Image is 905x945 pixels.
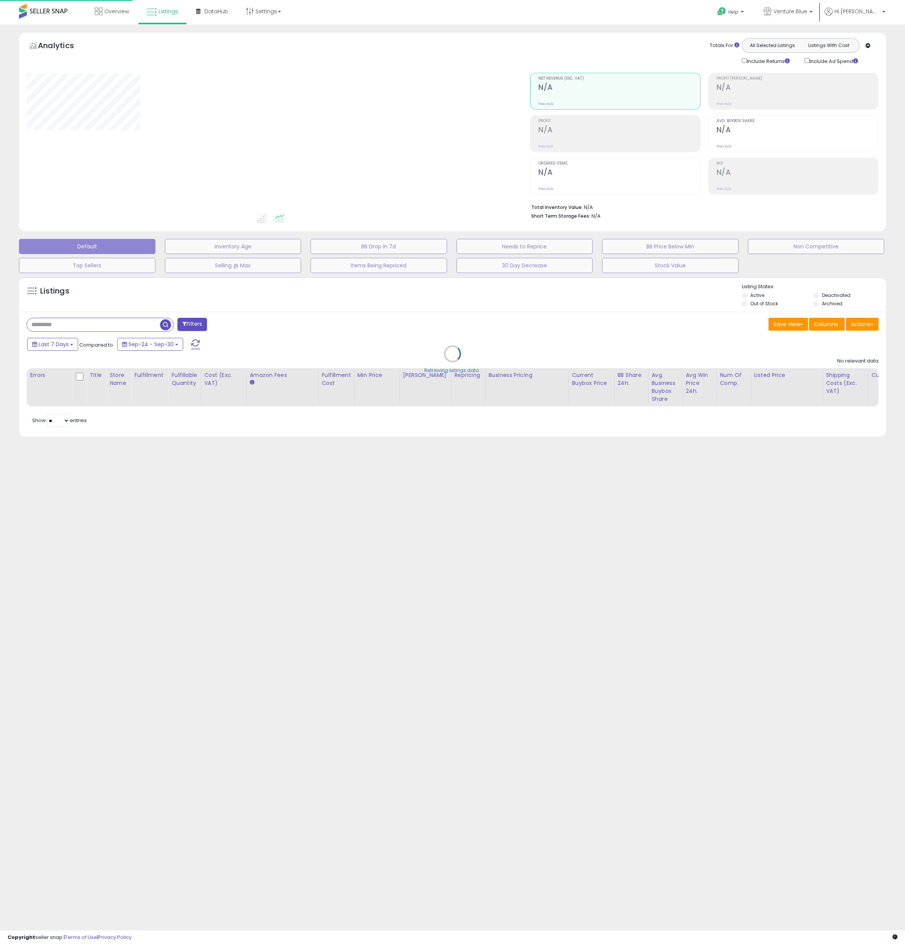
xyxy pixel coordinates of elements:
[748,239,885,254] button: Non Competitive
[710,42,739,49] div: Totals For
[538,126,700,136] h2: N/A
[602,258,739,273] button: Stock Value
[773,8,807,15] span: Venture Blue
[825,8,885,25] a: Hi [PERSON_NAME]
[717,162,878,166] span: ROI
[711,1,751,25] a: Help
[531,204,583,210] b: Total Inventory Value:
[717,168,878,178] h2: N/A
[19,239,155,254] button: Default
[538,162,700,166] span: Ordered Items
[717,187,731,191] small: Prev: N/A
[538,187,553,191] small: Prev: N/A
[538,144,553,149] small: Prev: N/A
[538,168,700,178] h2: N/A
[717,77,878,81] span: Profit [PERSON_NAME]
[799,57,870,65] div: Include Ad Spend
[800,41,857,50] button: Listings With Cost
[104,8,129,15] span: Overview
[38,40,89,53] h5: Analytics
[158,8,178,15] span: Listings
[311,239,447,254] button: BB Drop in 7d
[717,144,731,149] small: Prev: N/A
[204,8,228,15] span: DataHub
[311,258,447,273] button: Items Being Repriced
[19,258,155,273] button: Top Sellers
[538,102,553,106] small: Prev: N/A
[602,239,739,254] button: BB Price Below Min
[531,202,873,211] li: N/A
[717,83,878,93] h2: N/A
[165,258,301,273] button: Selling @ Max
[424,367,481,374] div: Retrieving listings data..
[538,119,700,123] span: Profit
[591,212,601,220] span: N/A
[538,83,700,93] h2: N/A
[717,126,878,136] h2: N/A
[834,8,880,15] span: Hi [PERSON_NAME]
[717,102,731,106] small: Prev: N/A
[456,239,593,254] button: Needs to Reprice
[717,119,878,123] span: Avg. Buybox Share
[717,7,726,16] i: Get Help
[736,57,799,65] div: Include Returns
[456,258,593,273] button: 30 Day Decrease
[744,41,801,50] button: All Selected Listings
[165,239,301,254] button: Inventory Age
[531,213,590,219] b: Short Term Storage Fees:
[728,9,739,15] span: Help
[538,77,700,81] span: Net Revenue (Exc. VAT)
